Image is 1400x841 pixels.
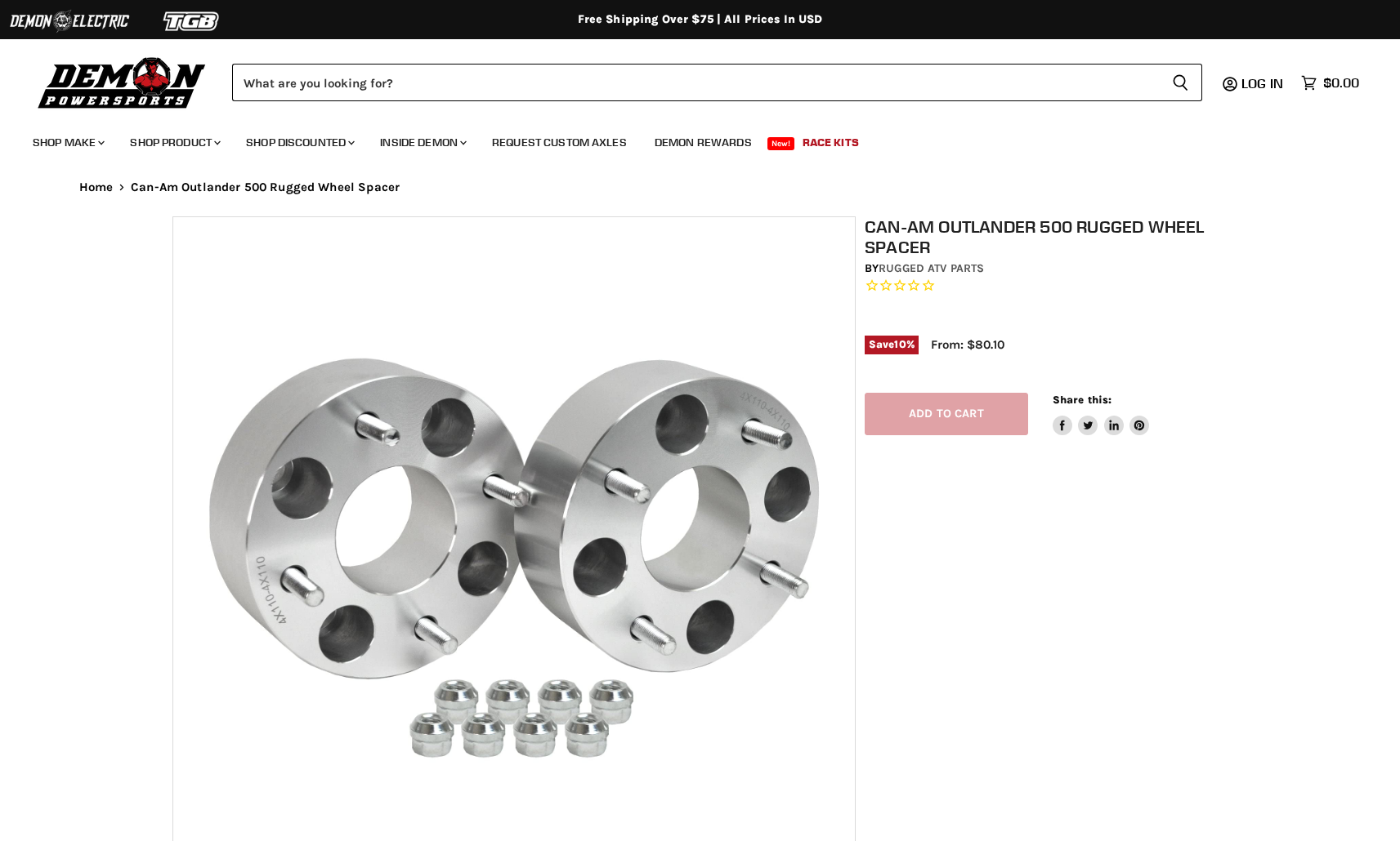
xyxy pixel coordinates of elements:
span: Rated 0.0 out of 5 stars 0 reviews [865,278,1237,295]
span: From: $80.10 [931,337,1004,352]
a: Shop Product [118,126,230,159]
div: Free Shipping Over $75 | All Prices In USD [47,12,1354,27]
img: Demon Electric Logo 2 [8,6,131,37]
a: Shop Make [20,126,114,159]
a: Shop Discounted [234,126,365,159]
img: Demon Powersports [33,53,212,111]
span: Can-Am Outlander 500 Rugged Wheel Spacer [131,180,400,194]
a: Log in [1234,76,1293,91]
a: $0.00 [1293,71,1367,95]
form: Product [232,64,1202,101]
img: TGB Logo 2 [131,6,253,37]
a: Demon Rewards [642,126,764,159]
a: Rugged ATV Parts [879,261,984,275]
span: Share this: [1053,394,1112,406]
aside: Share this: [1053,393,1150,436]
a: Request Custom Axles [480,126,639,159]
a: Race Kits [790,126,871,159]
nav: Breadcrumbs [47,180,1354,194]
button: Search [1159,64,1202,101]
h1: Can-Am Outlander 500 Rugged Wheel Spacer [865,216,1237,257]
span: Save % [865,336,919,354]
a: Home [79,180,114,194]
ul: Main menu [20,119,1355,159]
span: New! [767,137,795,150]
input: Search [232,64,1159,101]
span: 10 [894,338,906,350]
div: by [865,260,1237,278]
a: Inside Demon [368,126,476,159]
span: Log in [1241,75,1283,91]
span: $0.00 [1323,75,1359,91]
